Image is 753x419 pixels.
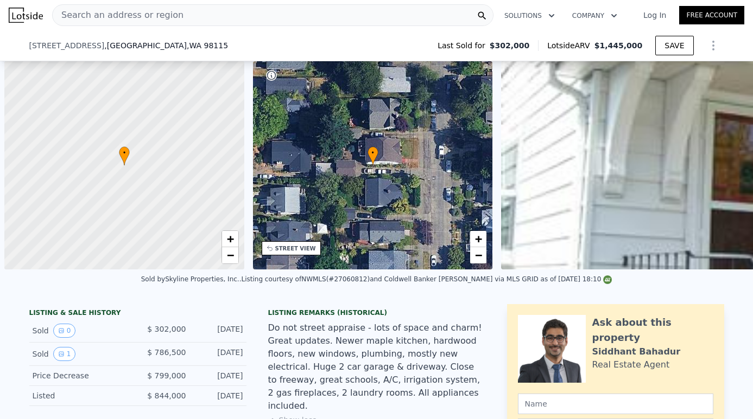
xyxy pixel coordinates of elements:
[147,348,186,357] span: $ 786,500
[703,35,724,56] button: Show Options
[147,371,186,380] span: $ 799,000
[368,148,378,158] span: •
[187,41,228,50] span: , WA 98115
[147,391,186,400] span: $ 844,000
[119,146,130,165] div: •
[475,232,482,246] span: +
[592,345,681,358] div: Siddhant Bahadur
[195,390,243,401] div: [DATE]
[222,231,238,247] a: Zoom in
[496,6,564,25] button: Solutions
[29,40,105,51] span: [STREET_ADDRESS]
[547,40,594,51] span: Lotside ARV
[438,40,490,51] span: Last Sold for
[147,325,186,333] span: $ 302,000
[195,370,243,381] div: [DATE]
[141,275,242,283] div: Sold by Skyline Properties, Inc. .
[9,8,43,23] img: Lotside
[470,247,486,263] a: Zoom out
[119,148,130,158] span: •
[268,308,485,317] div: Listing Remarks (Historical)
[53,347,76,361] button: View historical data
[518,394,713,414] input: Name
[33,390,129,401] div: Listed
[33,347,129,361] div: Sold
[490,40,530,51] span: $302,000
[226,248,233,262] span: −
[564,6,626,25] button: Company
[630,10,679,21] a: Log In
[592,358,670,371] div: Real Estate Agent
[33,370,129,381] div: Price Decrease
[475,248,482,262] span: −
[603,275,612,284] img: NWMLS Logo
[594,41,643,50] span: $1,445,000
[470,231,486,247] a: Zoom in
[195,347,243,361] div: [DATE]
[29,308,246,319] div: LISTING & SALE HISTORY
[655,36,693,55] button: SAVE
[53,324,76,338] button: View historical data
[268,321,485,412] div: Do not street appraise - lots of space and charm! Great updates. Newer maple kitchen, hardwood fl...
[33,324,129,338] div: Sold
[275,244,316,253] div: STREET VIEW
[242,275,612,283] div: Listing courtesy of NWMLS (#27060812) and Coldwell Banker [PERSON_NAME] via MLS GRID as of [DATE]...
[592,315,713,345] div: Ask about this property
[222,247,238,263] a: Zoom out
[368,146,378,165] div: •
[53,9,183,22] span: Search an address or region
[679,6,744,24] a: Free Account
[226,232,233,246] span: +
[195,324,243,338] div: [DATE]
[104,40,228,51] span: , [GEOGRAPHIC_DATA]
